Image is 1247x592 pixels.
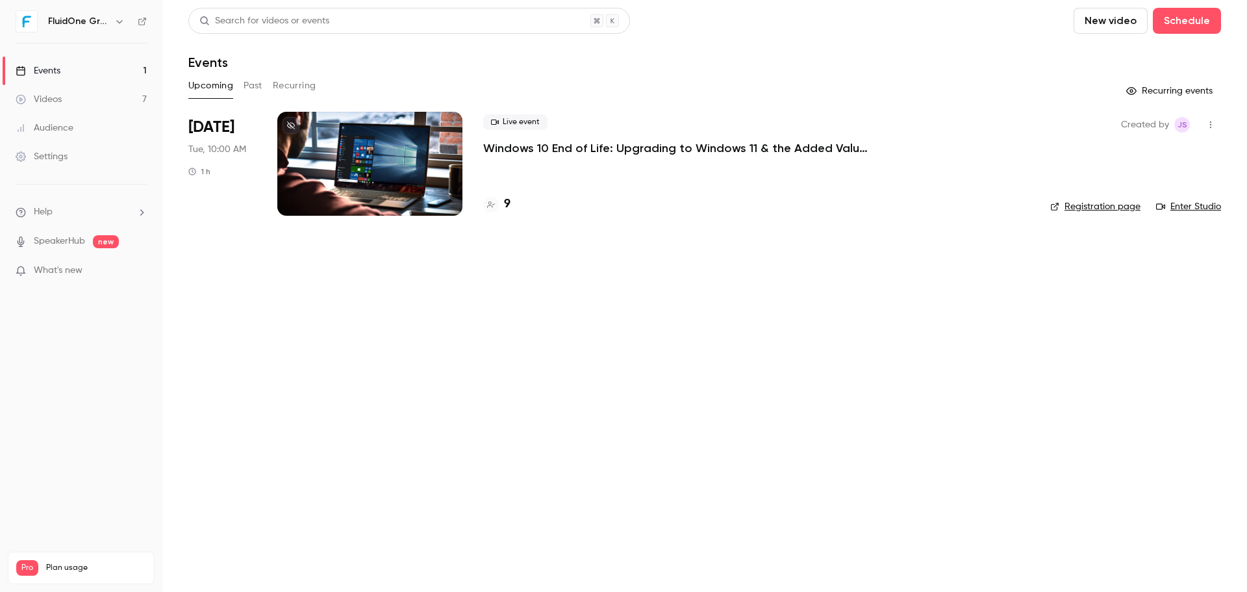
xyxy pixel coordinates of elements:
div: Search for videos or events [199,14,329,28]
a: Windows 10 End of Life: Upgrading to Windows 11 & the Added Value of Business Premium [483,140,873,156]
iframe: Noticeable Trigger [131,265,147,277]
button: New video [1074,8,1148,34]
img: FluidOne Group [16,11,37,32]
div: Events [16,64,60,77]
span: new [93,235,119,248]
div: 1 h [188,166,210,177]
button: Recurring [273,75,316,96]
div: Settings [16,150,68,163]
button: Schedule [1153,8,1221,34]
button: Upcoming [188,75,233,96]
a: 9 [483,196,510,213]
h4: 9 [504,196,510,213]
li: help-dropdown-opener [16,205,147,219]
span: Tue, 10:00 AM [188,143,246,156]
span: Pro [16,560,38,576]
a: SpeakerHub [34,235,85,248]
span: Help [34,205,53,219]
span: JS [1178,117,1187,133]
a: Registration page [1050,200,1140,213]
span: Created by [1121,117,1169,133]
h6: FluidOne Group [48,15,109,28]
div: Audience [16,122,73,135]
div: Videos [16,93,62,106]
span: Live event [483,114,548,130]
span: What's new [34,264,82,277]
span: Josh Slinger [1174,117,1190,133]
button: Past [244,75,262,96]
span: Plan usage [46,563,146,573]
h1: Events [188,55,228,70]
div: Sep 9 Tue, 10:00 AM (Europe/London) [188,112,257,216]
button: Recurring events [1120,81,1221,101]
span: [DATE] [188,117,234,138]
a: Enter Studio [1156,200,1221,213]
